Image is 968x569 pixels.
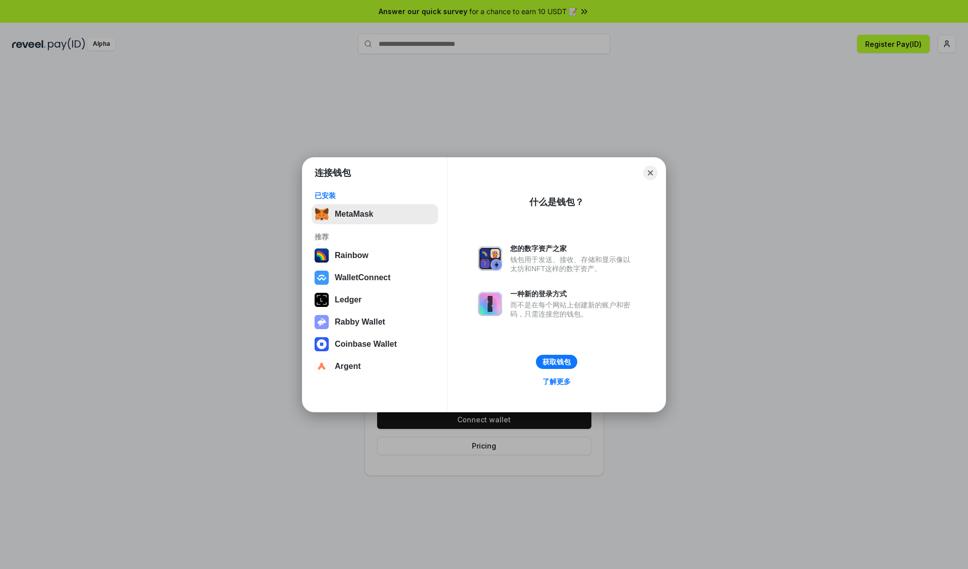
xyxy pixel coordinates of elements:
[315,167,351,179] h1: 连接钱包
[478,246,502,271] img: svg+xml,%3Csvg%20xmlns%3D%22http%3A%2F%2Fwww.w3.org%2F2000%2Fsvg%22%20fill%3D%22none%22%20viewBox...
[510,289,635,298] div: 一种新的登录方式
[510,300,635,319] div: 而不是在每个网站上创建新的账户和密码，只需连接您的钱包。
[312,290,438,310] button: Ledger
[335,251,369,260] div: Rainbow
[312,312,438,332] button: Rabby Wallet
[312,356,438,376] button: Argent
[315,359,329,373] img: svg+xml,%3Csvg%20width%3D%2228%22%20height%3D%2228%22%20viewBox%3D%220%200%2028%2028%22%20fill%3D...
[643,166,657,180] button: Close
[315,293,329,307] img: svg+xml,%3Csvg%20xmlns%3D%22http%3A%2F%2Fwww.w3.org%2F2000%2Fsvg%22%20width%3D%2228%22%20height%3...
[312,268,438,288] button: WalletConnect
[510,244,635,253] div: 您的数字资产之家
[315,271,329,285] img: svg+xml,%3Csvg%20width%3D%2228%22%20height%3D%2228%22%20viewBox%3D%220%200%2028%2028%22%20fill%3D...
[536,375,577,388] a: 了解更多
[335,340,397,349] div: Coinbase Wallet
[315,248,329,263] img: svg+xml,%3Csvg%20width%3D%22120%22%20height%3D%22120%22%20viewBox%3D%220%200%20120%20120%22%20fil...
[510,255,635,273] div: 钱包用于发送、接收、存储和显示像以太坊和NFT这样的数字资产。
[315,315,329,329] img: svg+xml,%3Csvg%20xmlns%3D%22http%3A%2F%2Fwww.w3.org%2F2000%2Fsvg%22%20fill%3D%22none%22%20viewBox...
[315,337,329,351] img: svg+xml,%3Csvg%20width%3D%2228%22%20height%3D%2228%22%20viewBox%3D%220%200%2028%2028%22%20fill%3D...
[529,196,584,208] div: 什么是钱包？
[312,204,438,224] button: MetaMask
[335,295,361,304] div: Ledger
[542,357,571,366] div: 获取钱包
[335,318,385,327] div: Rabby Wallet
[536,355,577,369] button: 获取钱包
[312,245,438,266] button: Rainbow
[478,292,502,316] img: svg+xml,%3Csvg%20xmlns%3D%22http%3A%2F%2Fwww.w3.org%2F2000%2Fsvg%22%20fill%3D%22none%22%20viewBox...
[312,334,438,354] button: Coinbase Wallet
[335,210,373,219] div: MetaMask
[315,191,435,200] div: 已安装
[315,207,329,221] img: svg+xml,%3Csvg%20fill%3D%22none%22%20height%3D%2233%22%20viewBox%3D%220%200%2035%2033%22%20width%...
[335,273,391,282] div: WalletConnect
[335,362,361,371] div: Argent
[315,232,435,241] div: 推荐
[542,377,571,386] div: 了解更多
